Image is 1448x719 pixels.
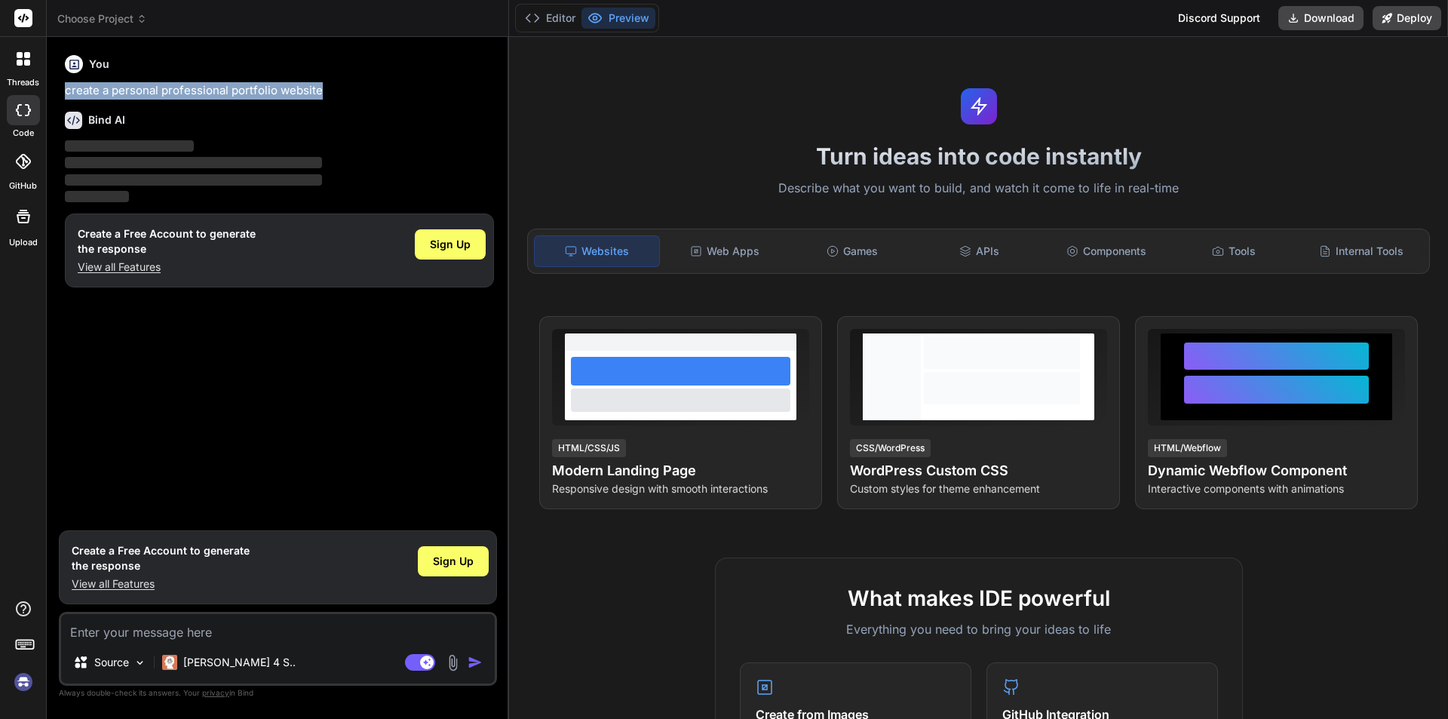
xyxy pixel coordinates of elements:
p: Describe what you want to build, and watch it come to life in real-time [518,179,1439,198]
h4: Dynamic Webflow Component [1148,460,1405,481]
button: Download [1278,6,1364,30]
div: Tools [1172,235,1296,267]
span: ‌ [65,174,322,186]
div: CSS/WordPress [850,439,931,457]
div: HTML/CSS/JS [552,439,626,457]
h1: Turn ideas into code instantly [518,143,1439,170]
p: Source [94,655,129,670]
p: create a personal professional portfolio website [65,82,494,100]
h2: What makes IDE powerful [740,582,1218,614]
div: Websites [534,235,660,267]
h4: WordPress Custom CSS [850,460,1107,481]
div: Components [1045,235,1169,267]
div: Games [790,235,915,267]
h1: Create a Free Account to generate the response [78,226,256,257]
div: Discord Support [1169,6,1269,30]
img: icon [468,655,483,670]
h6: Bind AI [88,112,125,128]
span: ‌ [65,157,322,168]
img: attachment [444,654,462,671]
span: Sign Up [430,237,471,252]
p: Responsive design with smooth interactions [552,481,809,496]
p: View all Features [72,576,250,591]
div: Web Apps [663,235,787,267]
button: Preview [581,8,655,29]
span: Choose Project [57,11,147,26]
span: ‌ [65,140,194,152]
label: code [13,127,34,140]
p: [PERSON_NAME] 4 S.. [183,655,296,670]
h4: Modern Landing Page [552,460,809,481]
img: signin [11,669,36,695]
label: threads [7,76,39,89]
p: Custom styles for theme enhancement [850,481,1107,496]
img: Claude 4 Sonnet [162,655,177,670]
p: Always double-check its answers. Your in Bind [59,686,497,700]
button: Editor [519,8,581,29]
label: GitHub [9,180,37,192]
div: HTML/Webflow [1148,439,1227,457]
div: APIs [917,235,1042,267]
div: Internal Tools [1299,235,1423,267]
span: ‌ [65,191,129,202]
label: Upload [9,236,38,249]
h1: Create a Free Account to generate the response [72,543,250,573]
img: Pick Models [133,656,146,669]
p: Everything you need to bring your ideas to life [740,620,1218,638]
h6: You [89,57,109,72]
span: Sign Up [433,554,474,569]
p: Interactive components with animations [1148,481,1405,496]
button: Deploy [1373,6,1441,30]
p: View all Features [78,260,256,275]
span: privacy [202,688,229,697]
